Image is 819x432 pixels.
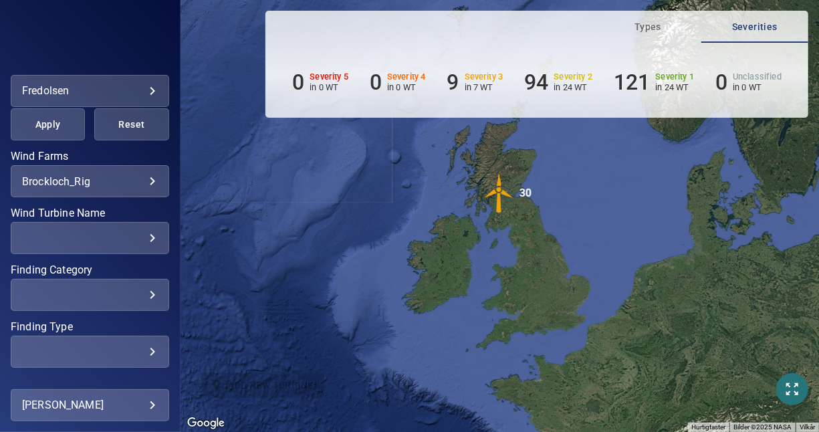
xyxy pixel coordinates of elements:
h6: Severity 2 [554,72,593,82]
li: Severity 2 [524,70,592,95]
p: in 7 WT [465,82,503,92]
h6: Severity 1 [656,72,695,82]
button: Hurtigtaster [691,423,725,432]
li: Severity 1 [614,70,694,95]
div: fredolsen [11,75,169,107]
label: Finding Category [11,265,169,276]
li: Severity 5 [292,70,348,95]
span: Types [602,19,693,35]
h6: 121 [614,70,650,95]
li: Severity 4 [370,70,426,95]
p: in 0 WT [310,82,348,92]
label: Finding Type [11,322,169,332]
img: windFarmIconCat3.svg [479,173,519,213]
p: in 24 WT [554,82,593,92]
h6: Unclassified [733,72,782,82]
h6: 9 [447,70,459,95]
p: in 0 WT [733,82,782,92]
p: in 0 WT [387,82,426,92]
label: Wind Turbine Name [11,208,169,219]
gmp-advanced-marker: 30 [479,173,519,215]
p: in 24 WT [656,82,695,92]
h6: Severity 3 [465,72,503,82]
span: Bilder ©2025 NASA [733,423,792,431]
h6: Severity 5 [310,72,348,82]
label: Wind Farms [11,151,169,162]
a: Åpne dette området i Google Maps (et nytt vindu åpnes) [184,415,228,432]
div: Finding Type [11,336,169,368]
button: Apply [11,108,85,140]
div: [PERSON_NAME] [22,395,158,416]
span: Severities [709,19,800,35]
h6: Severity 4 [387,72,426,82]
div: Wind Turbine Name [11,222,169,254]
button: Reset [94,108,168,140]
h6: 94 [524,70,548,95]
h6: 0 [370,70,382,95]
div: 30 [519,173,532,213]
div: Wind Farms [11,165,169,197]
img: Google [184,415,228,432]
h6: 0 [292,70,304,95]
div: fredolsen [22,80,158,102]
span: Apply [27,116,68,133]
h6: 0 [715,70,727,95]
div: Brockloch_Rig [22,175,158,188]
span: Reset [111,116,152,133]
li: Severity Unclassified [715,70,782,95]
div: Finding Category [11,279,169,311]
li: Severity 3 [447,70,503,95]
a: Vilkår (åpnes i en ny fane) [800,423,815,431]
